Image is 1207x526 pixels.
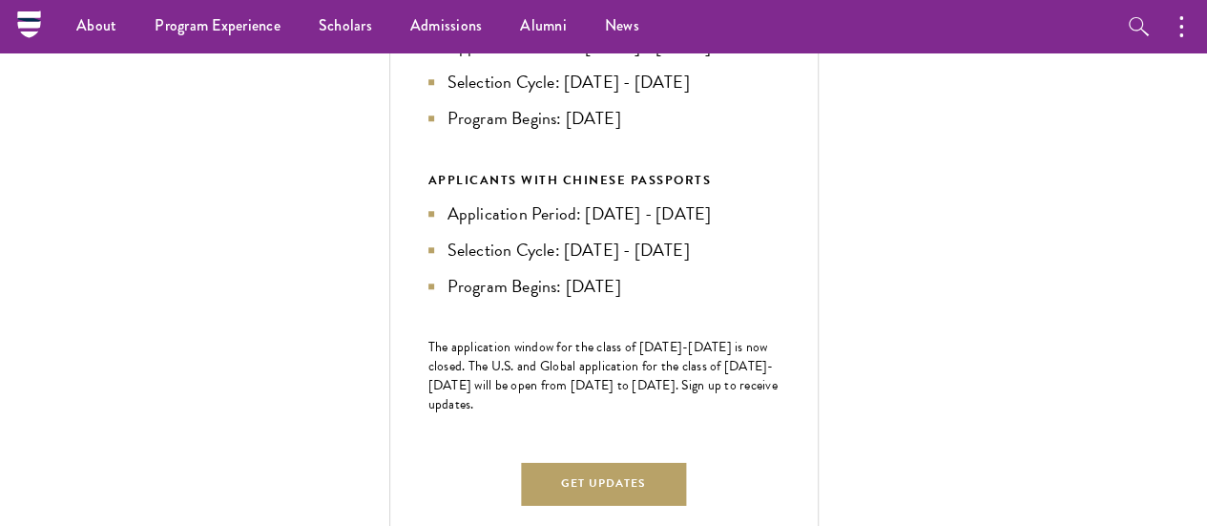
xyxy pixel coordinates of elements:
[428,69,780,95] li: Selection Cycle: [DATE] - [DATE]
[428,237,780,263] li: Selection Cycle: [DATE] - [DATE]
[521,462,687,505] button: Get Updates
[428,200,780,227] li: Application Period: [DATE] - [DATE]
[428,337,778,414] span: The application window for the class of [DATE]-[DATE] is now closed. The U.S. and Global applicat...
[428,105,780,132] li: Program Begins: [DATE]
[428,170,780,191] div: APPLICANTS WITH CHINESE PASSPORTS
[428,273,780,300] li: Program Begins: [DATE]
